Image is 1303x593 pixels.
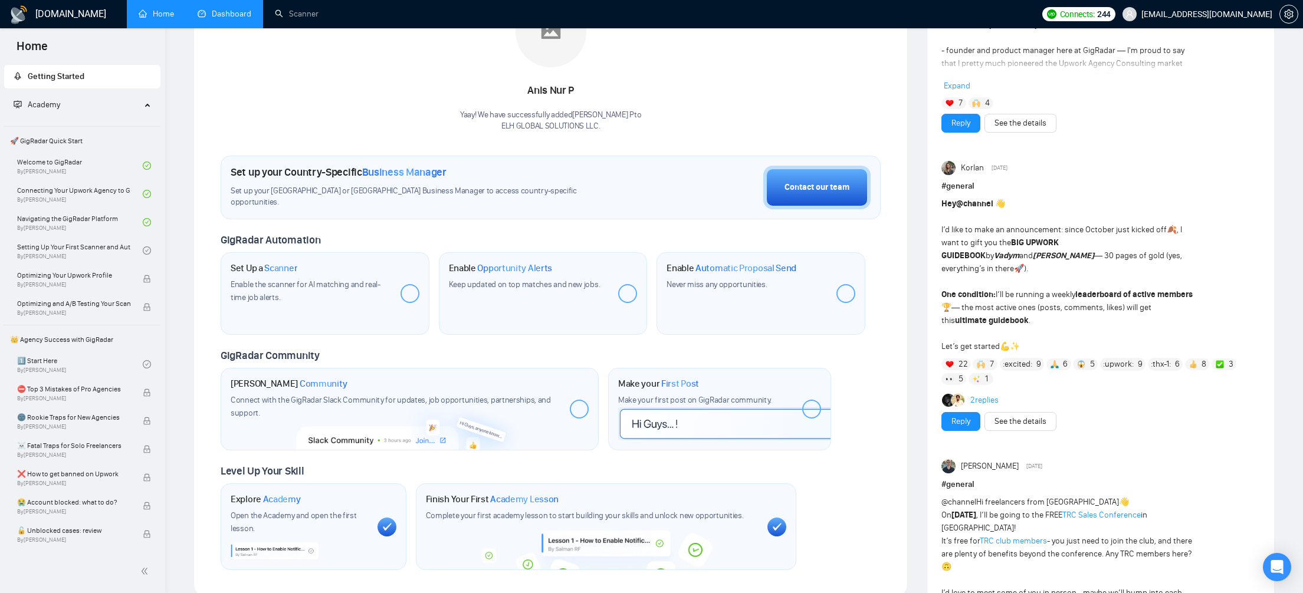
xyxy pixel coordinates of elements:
strong: Vadym [994,251,1019,261]
span: 👋 [1119,497,1129,507]
span: Expand [944,81,970,91]
span: :thx-1: [1151,358,1171,371]
span: lock [143,417,151,425]
span: 9 [1138,358,1143,370]
img: Viktor Ostashevskyi [941,459,956,473]
span: Complete your first academy lesson to start building your skills and unlock new opportunities. [426,510,744,520]
a: 1️⃣ Start HereBy[PERSON_NAME] [17,351,143,377]
span: check-circle [143,218,151,226]
span: 🏆 [941,302,951,312]
span: By [PERSON_NAME] [17,309,130,317]
span: By [PERSON_NAME] [17,281,130,288]
span: ❌ How to get banned on Upwork [17,468,130,480]
span: :excited: [1003,358,1032,371]
span: Optimizing Your Upwork Profile [17,269,130,281]
h1: [PERSON_NAME] [231,378,347,390]
img: ❤️ [946,360,954,368]
span: Academy Lesson [490,493,559,505]
span: By [PERSON_NAME] [17,480,130,487]
img: 🙏 [1051,360,1059,368]
span: Connects: [1060,8,1095,21]
button: Contact our team [763,166,871,209]
span: 6 [1175,358,1180,370]
strong: Hey [941,199,993,209]
span: 🔓 Unblocked cases: review [17,525,130,536]
span: By [PERSON_NAME] [17,536,130,543]
span: 4 [985,97,990,109]
span: lock [143,303,151,311]
span: Optimizing and A/B Testing Your Scanner for Better Results [17,298,130,309]
span: user [1125,10,1134,18]
div: Anis Nur P [460,81,641,101]
span: 🍂 [1167,225,1177,235]
span: 3 [1229,358,1233,370]
img: ✅ [1216,360,1224,368]
button: setting [1279,5,1298,24]
button: See the details [984,412,1056,431]
span: Home [7,38,57,62]
img: slackcommunity-bg.png [297,396,523,450]
span: GigRadar Community [221,349,320,362]
span: 8 [1202,358,1206,370]
img: upwork-logo.png [1047,9,1056,19]
div: Contact our team [785,181,849,194]
span: 6 [1063,358,1068,370]
a: TRC club members [980,536,1047,546]
h1: Enable [449,262,553,274]
span: [DATE] [992,163,1007,173]
h1: Explore [231,493,301,505]
span: 1 [985,373,988,385]
img: Zain [951,394,964,407]
span: Academy [14,100,60,110]
span: @channel [956,199,993,209]
span: 😭 Account blocked: what to do? [17,496,130,508]
img: 👀 [946,375,954,383]
img: Sergei Badalian [942,394,955,407]
span: lock [143,502,151,510]
a: TRC Sales Conference [1062,510,1141,520]
p: ELH GLOBAL SOLUTIONS LLC . [460,121,641,132]
a: Reply [951,415,970,428]
span: lock [143,473,151,482]
span: ✨ [1010,341,1020,351]
span: Connect with the GigRadar Slack Community for updates, job opportunities, partnerships, and support. [231,395,551,418]
strong: leaderboard of active members [1075,289,1193,299]
span: [PERSON_NAME] [961,460,1019,473]
span: Set up your [GEOGRAPHIC_DATA] or [GEOGRAPHIC_DATA] Business Manager to access country-specific op... [231,186,615,208]
span: 👑 Agency Success with GigRadar [5,328,159,351]
img: academy-bg.png [473,531,739,570]
span: lock [143,530,151,538]
span: ⛔ Top 3 Mistakes of Pro Agencies [17,383,130,395]
span: ☠️ Fatal Traps for Solo Freelancers [17,440,130,452]
span: Automatic Proposal Send [695,262,796,274]
span: Getting Started [28,71,84,81]
span: 🚀 GigRadar Quick Start [5,129,159,153]
span: By [PERSON_NAME] [17,508,130,515]
strong: ultimate guidebook [955,315,1029,325]
span: [DATE] [1026,461,1042,472]
span: 9 [1036,358,1041,370]
span: setting [1280,9,1298,19]
a: Navigating the GigRadar PlatformBy[PERSON_NAME] [17,209,143,235]
span: 🙃 [941,562,951,572]
a: homeHome [139,9,174,19]
span: lock [143,445,151,453]
button: Reply [941,114,980,133]
li: Getting Started [4,65,160,88]
h1: Enable [667,262,796,274]
span: check-circle [143,162,151,170]
div: Open Intercom Messenger [1263,553,1291,581]
span: check-circle [143,190,151,198]
a: Setting Up Your First Scanner and Auto-BidderBy[PERSON_NAME] [17,238,143,263]
a: setting [1279,9,1298,19]
span: Level Up Your Skill [221,464,304,477]
span: By [PERSON_NAME] [17,423,130,430]
span: lock [143,388,151,397]
h1: Set Up a [231,262,297,274]
span: check-circle [143,360,151,368]
span: 244 [1097,8,1111,21]
span: 5 [959,373,963,385]
span: By [PERSON_NAME] [17,452,130,459]
h1: # general [941,180,1260,193]
strong: One condition: [941,289,996,299]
